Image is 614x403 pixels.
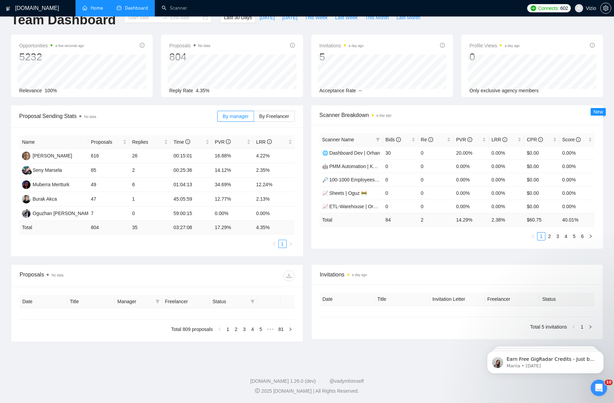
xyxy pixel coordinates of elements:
li: Total 809 proposals [171,325,213,333]
td: 0.00% [559,159,595,173]
span: Last Month [396,14,420,21]
li: 4 [562,232,570,240]
span: filter [154,296,161,307]
span: Last 30 Days [224,14,252,21]
span: By manager [223,114,248,119]
time: a few seconds ago [55,44,84,48]
div: Seny Marsela [33,166,62,174]
span: left [531,234,535,238]
time: a day ago [376,114,392,117]
td: 0 [383,173,418,186]
span: Only exclusive agency members [470,88,539,93]
td: 7 [88,206,129,221]
span: filter [249,296,256,307]
div: Burak Akca [33,195,57,203]
th: Manager [115,295,162,308]
td: 45:05:59 [171,192,212,206]
span: user [577,6,581,11]
span: swap-right [162,15,167,20]
span: right [289,242,293,246]
span: Bids [385,137,401,142]
a: BABurak Akca [22,196,57,201]
th: Invitation Letter [430,293,485,306]
th: Status [540,293,594,306]
td: 0.00% [489,159,524,173]
td: 0.00% [559,173,595,186]
li: 1 [278,240,287,248]
span: right [588,325,592,329]
td: 47 [88,192,129,206]
td: 35 [129,221,171,234]
span: Proposals [169,42,210,50]
button: right [286,325,294,333]
button: Last Week [331,12,361,23]
li: 4 [248,325,257,333]
span: No data [51,273,63,277]
td: $0.00 [524,186,559,200]
button: right [586,323,594,331]
th: Date [320,293,375,306]
th: Proposals [88,135,129,149]
span: 4.35% [196,88,210,93]
td: 0.00% [489,186,524,200]
td: 0 [418,186,453,200]
span: filter [155,299,160,304]
span: copyright [255,388,260,393]
td: $0.00 [524,200,559,213]
li: Previous Page [216,325,224,333]
div: [PERSON_NAME] [33,152,72,159]
li: 5 [570,232,578,240]
h1: Team Dashboard [11,12,116,28]
td: 34.69% [212,178,253,192]
td: Total [320,213,383,226]
button: setting [600,3,611,14]
td: 12.24% [253,178,294,192]
span: No data [198,44,210,48]
span: New [593,109,603,115]
iframe: Intercom live chat [591,380,607,396]
th: Title [67,295,115,308]
span: left [572,325,576,329]
span: LRR [256,139,272,145]
button: [DATE] [256,12,278,23]
a: 2 [546,233,553,240]
td: 0.00% [559,146,595,159]
span: This Month [365,14,389,21]
li: Previous Page [529,232,537,240]
td: 0.00% [453,159,489,173]
td: 2.13% [253,192,294,206]
td: $0.00 [524,146,559,159]
button: This Month [361,12,393,23]
iframe: Intercom notifications message [477,336,614,384]
a: SK[PERSON_NAME] [22,153,72,158]
img: upwork-logo.png [531,5,536,11]
li: Previous Page [270,240,278,248]
span: -- [359,88,362,93]
span: info-circle [396,137,401,142]
td: $ 60.75 [524,213,559,226]
a: SMSeny Marsela [22,167,62,173]
input: Start date [128,14,159,21]
td: 14.29 % [453,213,489,226]
span: Invitations [320,42,364,50]
a: 4 [249,325,256,333]
img: OT [22,209,31,218]
a: MMMuberra Mertturk [22,181,69,187]
a: searchScanner [162,5,187,11]
span: PVR [215,139,231,145]
td: 2.35% [253,163,294,178]
td: 0.00% [559,200,595,213]
td: $0.00 [524,173,559,186]
th: Name [19,135,88,149]
span: info-circle [226,139,231,144]
button: left [270,240,278,248]
span: to [162,15,167,20]
span: CPR [527,137,543,142]
td: 30 [383,146,418,159]
td: 12.77% [212,192,253,206]
a: 🤖 PMM Automation | Kürşat 🚧 [322,164,391,169]
td: 804 [88,221,129,234]
a: 4 [562,233,570,240]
